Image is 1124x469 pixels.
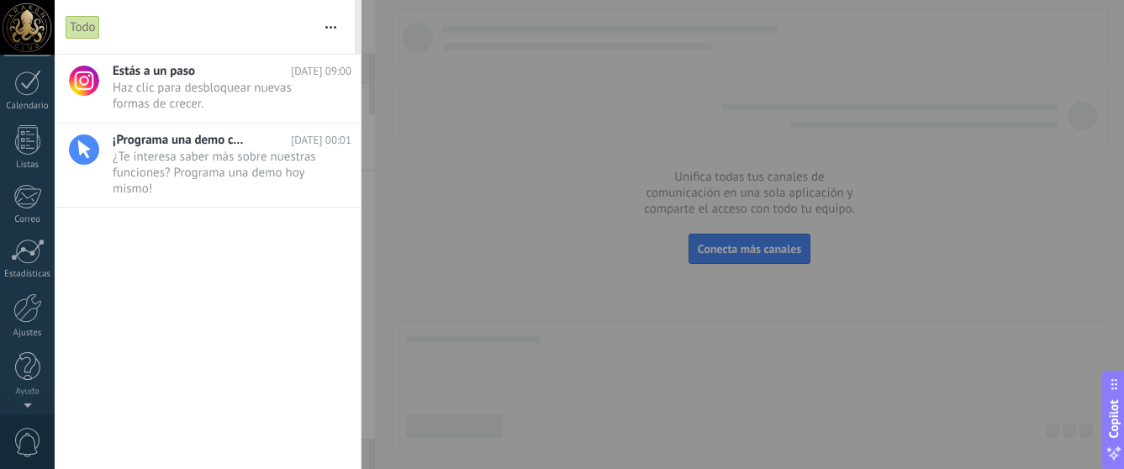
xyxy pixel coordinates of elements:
[113,63,195,79] span: Estás a un paso
[3,101,52,112] div: Calendario
[113,80,319,112] span: Haz clic para desbloquear nuevas formas de crecer.
[55,55,361,123] a: Estás a un paso [DATE] 09:00 Haz clic para desbloquear nuevas formas de crecer.
[3,214,52,225] div: Correo
[113,132,247,148] span: ¡Programa una demo con un experto!
[113,149,319,196] span: ¿Te interesa saber más sobre nuestras funciones? Programa una demo hoy mismo!
[55,124,361,207] a: ¡Programa una demo con un experto! [DATE] 00:01 ¿Te interesa saber más sobre nuestras funciones? ...
[1106,400,1122,439] span: Copilot
[3,328,52,339] div: Ajustes
[3,160,52,171] div: Listas
[291,132,351,148] span: [DATE] 00:01
[3,387,52,398] div: Ayuda
[66,15,100,40] div: Todo
[291,63,351,79] span: [DATE] 09:00
[3,269,52,280] div: Estadísticas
